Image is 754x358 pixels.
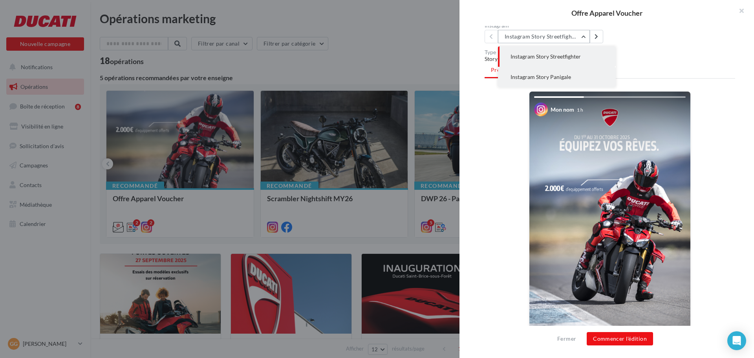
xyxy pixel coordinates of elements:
div: Type [485,50,735,55]
div: Offre Apparel Voucher [472,9,741,17]
button: Instagram Story Streetfighter [498,30,590,43]
button: Instagram Story Streetfighter [498,46,616,67]
button: Instagram Story Panigale [498,67,616,87]
div: Instagram [485,23,607,28]
div: 1 h [577,106,583,113]
span: Instagram Story Panigale [511,73,571,80]
button: Commencer l'édition [587,332,653,345]
button: Fermer [554,334,579,343]
div: Mon nom [551,106,574,114]
span: Instagram Story Streetfighter [511,53,581,60]
div: Open Intercom Messenger [727,331,746,350]
div: Story [485,55,735,63]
